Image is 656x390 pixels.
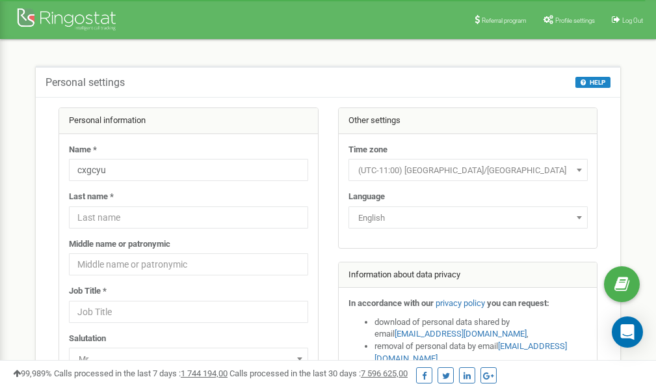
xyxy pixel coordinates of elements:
span: English [348,206,588,229]
label: Job Title * [69,285,107,298]
label: Middle name or patronymic [69,238,170,251]
span: Calls processed in the last 30 days : [230,369,408,378]
span: English [353,209,583,227]
span: (UTC-11:00) Pacific/Midway [348,159,588,181]
li: removal of personal data by email , [374,341,588,365]
div: Open Intercom Messenger [612,316,643,348]
strong: you can request: [487,298,549,308]
li: download of personal data shared by email , [374,316,588,341]
h5: Personal settings [46,77,125,89]
a: privacy policy [436,298,485,308]
label: Last name * [69,191,114,203]
input: Job Title [69,301,308,323]
span: Mr. [73,350,304,369]
u: 1 744 194,00 [181,369,228,378]
label: Time zone [348,144,387,156]
button: HELP [575,77,610,88]
span: Mr. [69,348,308,370]
span: 99,989% [13,369,52,378]
div: Personal information [59,108,318,134]
span: (UTC-11:00) Pacific/Midway [353,161,583,180]
span: Profile settings [555,17,595,24]
label: Name * [69,144,97,156]
span: Calls processed in the last 7 days : [54,369,228,378]
strong: In accordance with our [348,298,434,308]
div: Other settings [339,108,597,134]
span: Referral program [482,17,527,24]
label: Salutation [69,333,106,345]
input: Middle name or patronymic [69,253,308,275]
a: [EMAIL_ADDRESS][DOMAIN_NAME] [395,329,527,339]
input: Name [69,159,308,181]
div: Information about data privacy [339,262,597,288]
u: 7 596 625,00 [361,369,408,378]
input: Last name [69,206,308,229]
label: Language [348,191,385,203]
span: Log Out [622,17,643,24]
